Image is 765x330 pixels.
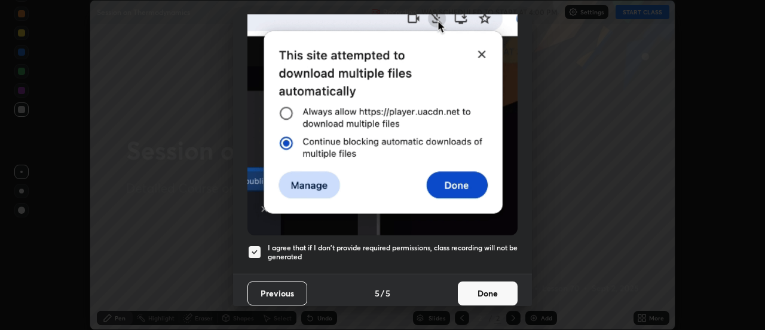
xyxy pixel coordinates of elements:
button: Previous [247,281,307,305]
h5: I agree that if I don't provide required permissions, class recording will not be generated [268,243,518,262]
h4: / [381,287,384,299]
h4: 5 [385,287,390,299]
h4: 5 [375,287,380,299]
button: Done [458,281,518,305]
